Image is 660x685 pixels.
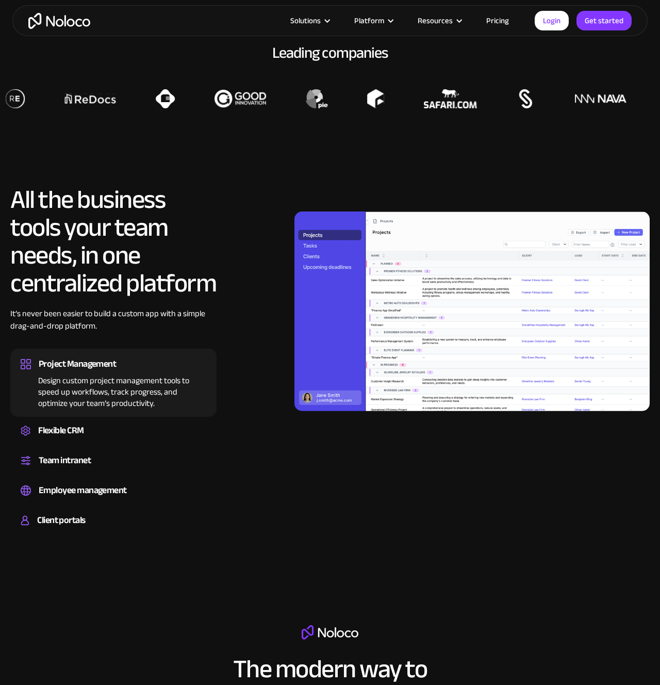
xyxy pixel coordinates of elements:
div: Employee management [39,483,127,498]
div: It’s never been easier to build a custom app with a simple drag-and-drop platform. [10,307,217,348]
a: Pricing [473,14,522,27]
div: Solutions [277,14,341,27]
div: Platform [341,14,405,27]
div: Set up a central space for your team to collaborate, share information, and stay up to date on co... [21,468,206,471]
a: Get started [576,11,632,30]
div: Client portals [37,513,85,528]
div: Resources [405,14,473,27]
div: Build a secure, fully-branded, and personalized client portal that lets your customers self-serve. [21,528,206,531]
div: Easily manage employee information, track performance, and handle HR tasks from a single platform. [21,498,206,501]
div: Platform [354,14,384,27]
div: Design custom project management tools to speed up workflows, track progress, and optimize your t... [21,372,206,409]
a: Login [535,11,569,30]
div: Create a custom CRM that you can adapt to your business’s needs, centralize your workflows, and m... [21,438,206,442]
div: Resources [418,14,453,27]
a: home [28,13,90,29]
div: Flexible CRM [38,423,84,438]
div: Project Management [39,356,116,372]
h2: All the business tools your team needs, in one centralized platform [10,186,217,297]
div: Solutions [290,14,321,27]
div: Team intranet [39,453,91,468]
